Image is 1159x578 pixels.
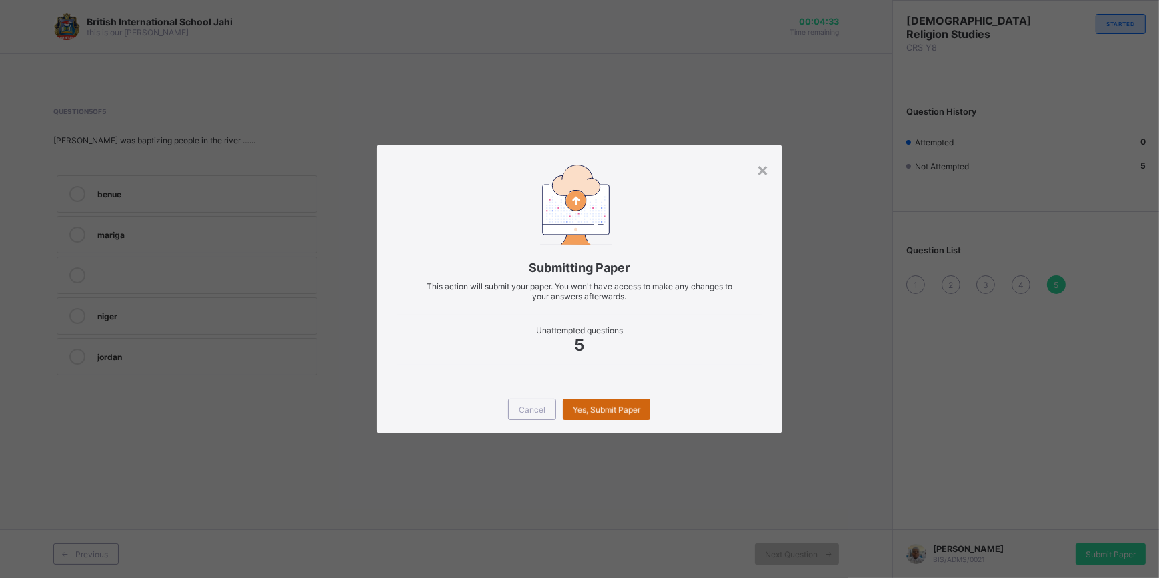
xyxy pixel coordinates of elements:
[573,405,640,415] span: Yes, Submit Paper
[756,158,769,181] div: ×
[397,261,762,275] span: Submitting Paper
[427,281,732,301] span: This action will submit your paper. You won't have access to make any changes to your answers aft...
[540,165,612,245] img: submitting-paper.7509aad6ec86be490e328e6d2a33d40a.svg
[519,405,545,415] span: Cancel
[397,335,762,355] span: 5
[397,325,762,335] span: Unattempted questions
